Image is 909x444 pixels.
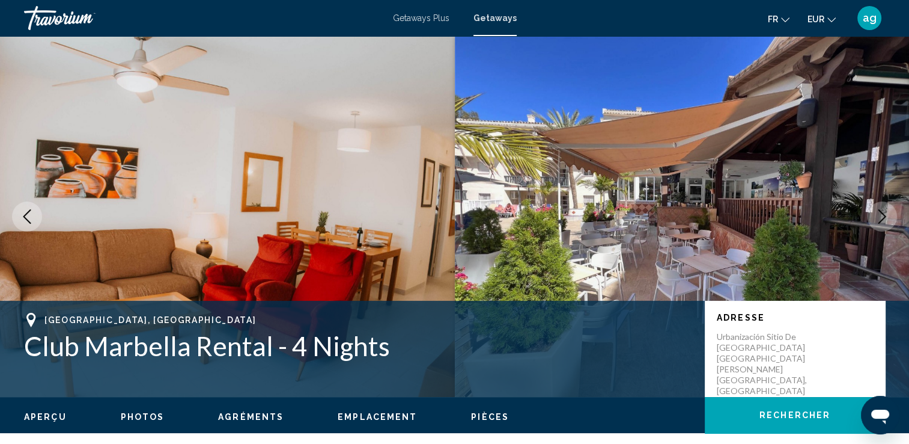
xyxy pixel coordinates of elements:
button: Change language [768,10,789,28]
p: Adresse [717,313,873,322]
button: User Menu [854,5,885,31]
span: Photos [121,412,165,422]
span: Pièces [471,412,509,422]
span: Emplacement [338,412,417,422]
span: Rechercher [759,411,830,421]
button: Agréments [218,412,284,422]
span: [GEOGRAPHIC_DATA], [GEOGRAPHIC_DATA] [44,315,256,325]
a: Getaways [473,13,517,23]
span: Aperçu [24,412,67,422]
button: Emplacement [338,412,417,422]
p: Urbanización Sitio de [GEOGRAPHIC_DATA] [GEOGRAPHIC_DATA][PERSON_NAME] [GEOGRAPHIC_DATA], [GEOGRA... [717,331,813,396]
span: ag [863,12,877,24]
button: Next image [867,202,897,232]
a: Getaways Plus [393,13,449,23]
button: Previous image [12,202,42,232]
button: Change currency [807,10,836,28]
iframe: Bouton de lancement de la fenêtre de messagerie [861,396,899,434]
span: fr [768,14,778,24]
button: Photos [121,412,165,422]
a: Travorium [24,6,381,30]
span: EUR [807,14,824,24]
button: Pièces [471,412,509,422]
button: Aperçu [24,412,67,422]
h1: Club Marbella Rental - 4 Nights [24,330,693,362]
span: Agréments [218,412,284,422]
button: Rechercher [705,397,885,433]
